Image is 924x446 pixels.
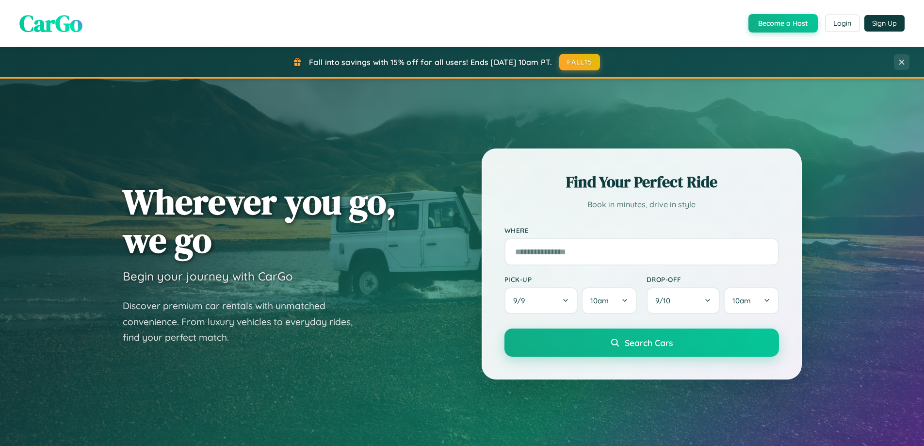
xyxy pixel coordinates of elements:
[825,15,859,32] button: Login
[590,296,609,305] span: 10am
[582,287,636,314] button: 10am
[513,296,530,305] span: 9 / 9
[655,296,675,305] span: 9 / 10
[504,226,779,234] label: Where
[123,269,293,283] h3: Begin your journey with CarGo
[748,14,818,33] button: Become a Host
[625,337,673,348] span: Search Cars
[732,296,751,305] span: 10am
[864,15,905,32] button: Sign Up
[647,287,720,314] button: 9/10
[559,54,600,70] button: FALL15
[123,182,396,259] h1: Wherever you go, we go
[647,275,779,283] label: Drop-off
[504,198,779,212] p: Book in minutes, drive in style
[504,329,779,357] button: Search Cars
[19,7,82,39] span: CarGo
[724,287,778,314] button: 10am
[504,287,578,314] button: 9/9
[504,171,779,193] h2: Find Your Perfect Ride
[504,275,637,283] label: Pick-up
[123,298,365,346] p: Discover premium car rentals with unmatched convenience. From luxury vehicles to everyday rides, ...
[309,57,552,67] span: Fall into savings with 15% off for all users! Ends [DATE] 10am PT.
